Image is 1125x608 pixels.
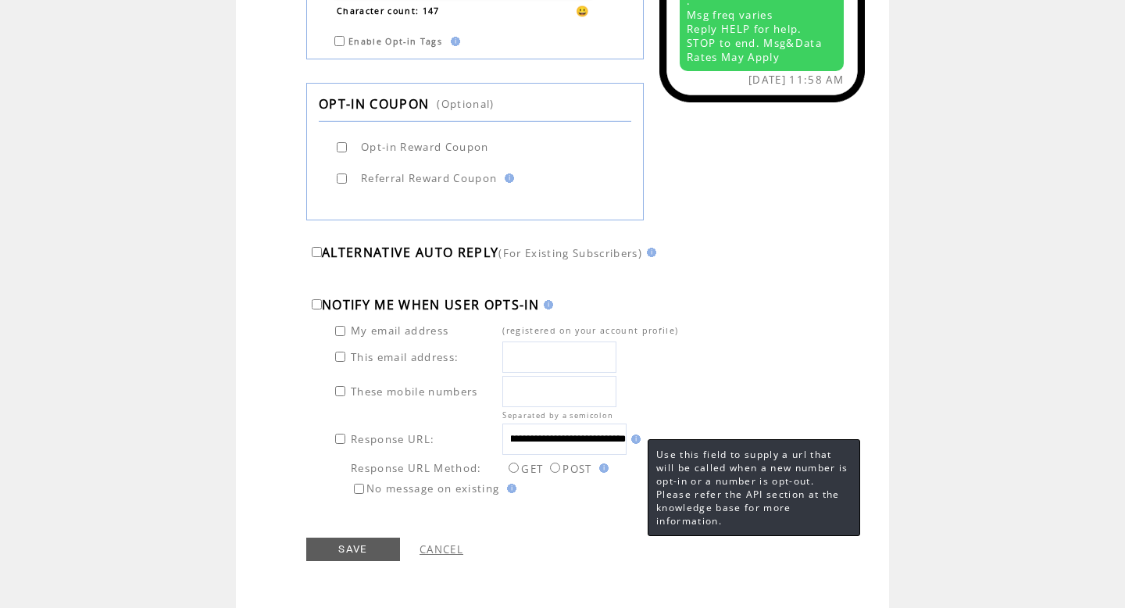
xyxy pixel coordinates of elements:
[446,37,460,46] img: help.gif
[595,463,609,473] img: help.gif
[351,350,459,364] span: This email address:
[319,95,429,113] span: OPT-IN COUPON
[576,4,590,18] span: 😀
[502,410,613,420] span: Separated by a semicolon
[502,484,516,493] img: help.gif
[500,173,514,183] img: help.gif
[366,481,499,495] span: No message on existing
[322,296,539,313] span: NOTIFY ME WHEN USER OPTS-IN
[361,171,497,185] span: Referral Reward Coupon
[420,542,463,556] a: CANCEL
[498,246,642,260] span: (For Existing Subscribers)
[546,462,591,476] label: POST
[748,73,844,87] span: [DATE] 11:58 AM
[348,36,442,47] span: Enable Opt-in Tags
[539,300,553,309] img: help.gif
[437,97,494,111] span: (Optional)
[351,324,448,338] span: My email address
[505,462,543,476] label: GET
[322,244,498,261] span: ALTERNATIVE AUTO REPLY
[361,140,489,154] span: Opt-in Reward Coupon
[642,248,656,257] img: help.gif
[306,538,400,561] a: SAVE
[656,448,848,528] span: Use this field to supply a url that will be called when a new number is opt-in or a number is opt...
[351,461,482,475] span: Response URL Method:
[502,325,678,336] span: (registered on your account profile)
[351,384,478,399] span: These mobile numbers
[627,435,641,444] img: help.gif
[351,432,434,446] span: Response URL:
[337,5,440,16] span: Character count: 147
[550,463,560,473] input: POST
[509,463,519,473] input: GET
